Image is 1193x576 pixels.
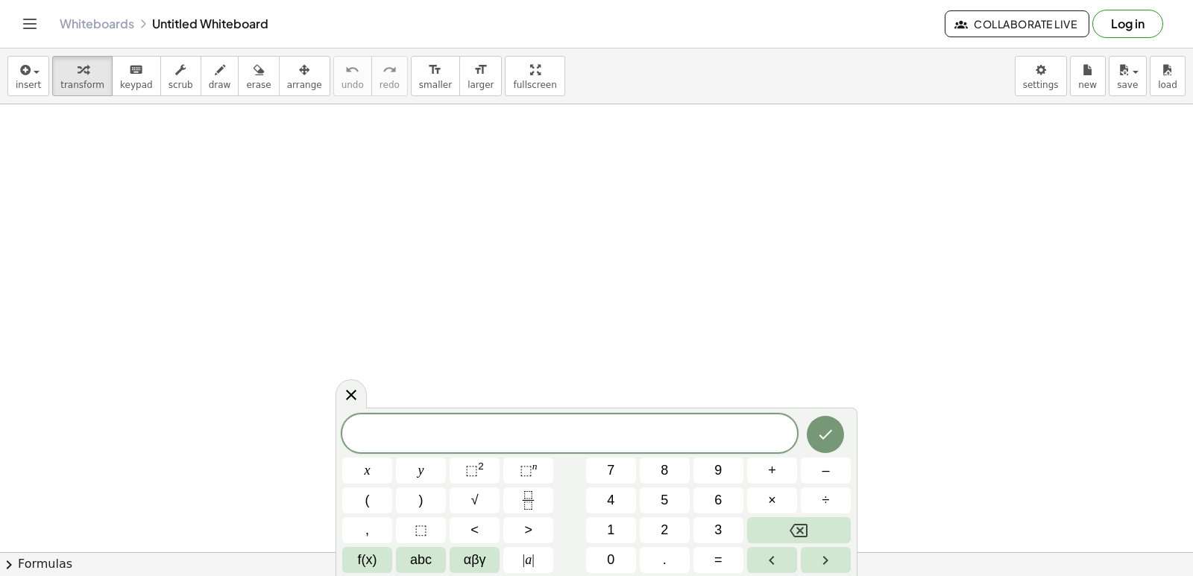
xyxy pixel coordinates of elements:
[419,80,452,90] span: smaller
[1150,56,1186,96] button: load
[520,463,532,478] span: ⬚
[459,56,502,96] button: format_sizelarger
[1070,56,1106,96] button: new
[640,517,690,543] button: 2
[16,80,41,90] span: insert
[505,56,564,96] button: fullscreen
[714,490,722,510] span: 6
[586,547,636,573] button: 0
[365,520,369,540] span: ,
[473,61,488,79] i: format_size
[120,80,153,90] span: keypad
[358,550,377,570] span: f(x)
[342,487,392,513] button: (
[503,458,553,484] button: Superscript
[396,458,446,484] button: y
[714,461,722,481] span: 9
[169,80,193,90] span: scrub
[478,461,484,472] sup: 2
[450,458,500,484] button: Squared
[747,517,851,543] button: Backspace
[60,80,104,90] span: transform
[747,487,797,513] button: Times
[532,552,535,567] span: |
[607,520,614,540] span: 1
[333,56,372,96] button: undoundo
[801,458,851,484] button: Minus
[693,487,743,513] button: 6
[503,517,553,543] button: Greater than
[586,458,636,484] button: 7
[661,461,668,481] span: 8
[586,517,636,543] button: 1
[503,487,553,513] button: Fraction
[450,547,500,573] button: Greek alphabet
[396,547,446,573] button: Alphabet
[640,487,690,513] button: 5
[246,80,271,90] span: erase
[661,520,668,540] span: 2
[945,10,1089,37] button: Collaborate Live
[238,56,279,96] button: erase
[209,80,231,90] span: draw
[419,490,424,510] span: )
[365,490,370,510] span: (
[341,80,364,90] span: undo
[714,520,722,540] span: 3
[365,461,371,481] span: x
[411,56,460,96] button: format_sizesmaller
[112,56,161,96] button: keyboardkeypad
[1078,80,1097,90] span: new
[396,487,446,513] button: )
[465,463,478,478] span: ⬚
[768,461,776,481] span: +
[345,61,359,79] i: undo
[470,520,479,540] span: <
[693,547,743,573] button: Equals
[640,547,690,573] button: .
[503,547,553,573] button: Absolute value
[410,550,432,570] span: abc
[279,56,330,96] button: arrange
[471,490,479,510] span: √
[523,550,535,570] span: a
[428,61,442,79] i: format_size
[287,80,322,90] span: arrange
[822,461,829,481] span: –
[342,517,392,543] button: ,
[371,56,408,96] button: redoredo
[201,56,239,96] button: draw
[513,80,556,90] span: fullscreen
[396,517,446,543] button: Placeholder
[607,490,614,510] span: 4
[380,80,400,90] span: redo
[129,61,143,79] i: keyboard
[415,520,427,540] span: ⬚
[714,550,723,570] span: =
[60,16,134,31] a: Whiteboards
[418,461,424,481] span: y
[607,461,614,481] span: 7
[586,487,636,513] button: 4
[747,547,797,573] button: Left arrow
[693,517,743,543] button: 3
[1109,56,1147,96] button: save
[801,547,851,573] button: Right arrow
[532,461,538,472] sup: n
[52,56,113,96] button: transform
[661,490,668,510] span: 5
[524,520,532,540] span: >
[464,550,486,570] span: αβγ
[450,517,500,543] button: Less than
[1023,80,1059,90] span: settings
[801,487,851,513] button: Divide
[693,458,743,484] button: 9
[957,17,1077,31] span: Collaborate Live
[523,552,526,567] span: |
[747,458,797,484] button: Plus
[342,458,392,484] button: x
[1015,56,1067,96] button: settings
[607,550,614,570] span: 0
[822,490,830,510] span: ÷
[768,490,776,510] span: ×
